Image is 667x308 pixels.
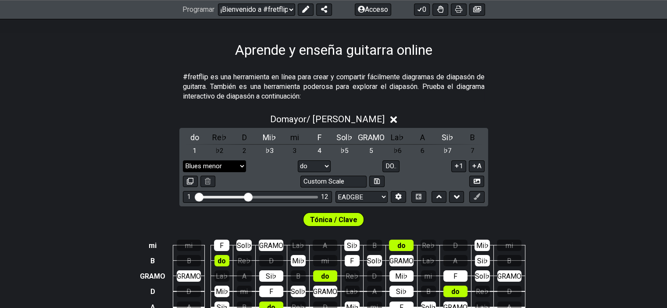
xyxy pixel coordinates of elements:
div: alternar clase de tono [258,131,282,143]
font: GRAMO [389,257,414,265]
div: Rango de trastes visible [183,191,332,203]
font: Si♭ [266,272,276,280]
font: Re♭ [422,241,435,250]
font: Sol♭ [336,133,353,142]
font: mi [321,257,329,265]
div: alternar clase de tono [385,131,410,143]
div: alternar clase de tono [435,131,460,143]
font: 0 [422,6,426,14]
font: ♭3 [265,147,274,155]
font: La♭ [216,272,228,280]
button: Copiar [183,176,198,188]
font: D [269,257,274,265]
button: Editar ajuste preestablecido [298,4,314,16]
font: A [420,133,425,142]
font: 12 [321,193,328,201]
font: F [220,241,224,250]
font: Re♭ [238,257,250,265]
font: F [269,287,273,296]
font: mi [506,241,513,250]
font: A [372,287,377,296]
font: Do [270,114,282,124]
font: 4 [317,147,321,155]
font: Sol♭ [291,287,305,296]
div: alternar grados de escala [208,145,232,157]
font: Tónica / Clave [310,216,357,224]
div: alternar clase de tono [460,131,485,143]
span: Primero habilite el modo de edición completa para editar [310,213,357,226]
button: Borrar [200,176,215,188]
font: La♭ [422,257,434,265]
div: alternar grados de escala [385,145,410,157]
font: Si♭ [442,133,453,142]
font: mayor [282,114,307,124]
font: D [242,133,247,142]
font: Re♭ [476,287,489,296]
button: Almacenar la escala definida por el usuario [369,176,384,188]
font: Sol♭ [475,272,489,280]
div: alternar clase de tono [283,131,307,143]
font: 6 [421,147,424,155]
font: A [477,162,482,170]
select: Escala [183,160,246,172]
font: Programar [182,6,214,14]
font: D [453,241,458,250]
font: B [150,257,155,265]
font: 3 [292,147,296,155]
font: Mi♭ [395,272,407,280]
select: Sintonización [335,191,388,203]
font: Re♭ [346,272,358,280]
button: Subir [432,191,446,203]
div: alternar grados de escala [333,145,357,157]
button: Acceso [355,4,391,16]
font: do [397,241,406,250]
font: ♭5 [340,147,349,155]
font: mi [185,241,193,250]
font: mi [424,272,432,280]
button: DO.. [382,160,399,172]
div: alternar grados de escala [358,145,385,157]
font: do [321,272,329,280]
font: D [150,287,155,296]
button: Crear imagen [469,4,485,16]
font: D [507,287,512,296]
font: Aprende y enseña guitarra online [235,42,432,58]
button: Editar afinación [391,191,406,203]
font: GRAMO [259,241,283,250]
div: alternar clase de tono [308,131,332,143]
font: 1 [459,162,463,170]
font: Si♭ [347,241,357,250]
font: Mi♭ [476,241,489,250]
font: D [372,272,377,280]
font: D [186,287,191,296]
div: alternar grados de escala [435,145,460,157]
font: 2 [243,147,246,155]
font: 1 [193,147,196,155]
font: La♭ [391,133,404,142]
font: F [317,133,321,142]
font: Si♭ [477,257,488,265]
button: 1 [451,160,466,172]
div: alternar grados de escala [460,145,485,157]
font: mi [290,133,299,142]
div: alternar clase de tono [208,131,232,143]
font: #fretflip es una herramienta en línea para crear y compartir fácilmente diagramas de diapasón de ... [183,73,485,101]
font: Sol♭ [237,241,251,250]
font: / [PERSON_NAME] [307,114,385,124]
font: mi [149,241,157,250]
button: Alternar vista de acordes horizontales [411,191,426,203]
font: GRAMO [313,287,337,296]
font: Si♭ [396,287,407,296]
font: 1 [187,193,191,201]
font: ♭6 [393,147,402,155]
font: B [187,257,191,265]
font: mi [240,287,248,296]
font: Acceso [365,6,388,14]
font: GRAMO [358,133,385,142]
font: ♭2 [215,147,224,155]
font: 7 [471,147,474,155]
button: Primer clic en editar ajuste preestablecido para habilitar la edición de marcadores [469,191,484,203]
div: alternar clase de tono [410,131,435,143]
div: alternar grados de escala [258,145,282,157]
button: Crear imagen [469,176,484,188]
